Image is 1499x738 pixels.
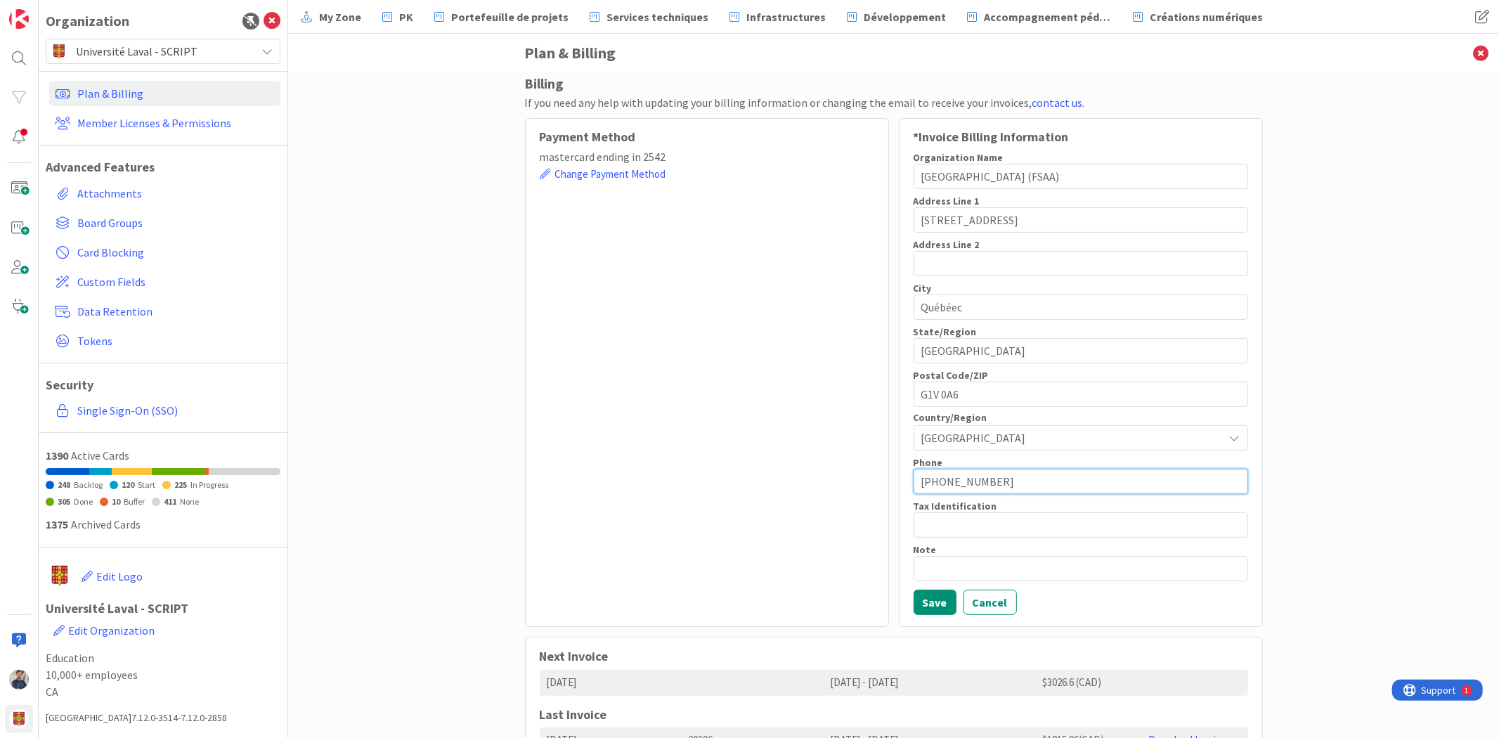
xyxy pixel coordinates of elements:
[540,148,874,165] p: mastercard ending in 2542
[914,195,980,207] label: Address Line 1
[74,479,103,490] span: Backlog
[190,479,228,490] span: In Progress
[914,543,937,556] label: Note
[53,616,155,645] button: Edit Organization
[49,299,280,324] a: Data Retention
[46,517,68,531] span: 1375
[68,623,155,637] span: Edit Organization
[426,4,577,30] a: Portefeuille de projets
[46,160,280,175] h1: Advanced Features
[49,81,280,106] a: Plan & Billing
[1150,8,1263,25] span: Créations numériques
[76,41,249,61] span: Université Laval - SCRIPT
[581,4,717,30] a: Services techniques
[49,240,280,265] a: Card Blocking
[540,707,1248,723] h5: Last Invoice
[46,516,280,533] div: Archived Cards
[77,332,275,349] span: Tokens
[81,562,143,591] button: Edit Logo
[30,2,64,19] span: Support
[914,413,987,422] span: Country/Region
[864,8,946,25] span: Développement
[46,377,280,393] h1: Security
[914,500,997,512] label: Tax Identification
[1124,4,1271,30] a: Créations numériques
[77,303,275,320] span: Data Retention
[49,269,280,294] a: Custom Fields
[46,666,280,683] span: 10,000+ employees
[914,369,989,382] label: Postal Code/ZIP
[96,569,143,583] span: Edit Logo
[525,94,1263,111] div: If you need any help with updating your billing information or changing the email to receive your...
[721,4,834,30] a: Infrastructures
[319,8,361,25] span: My Zone
[9,709,29,729] img: avatar
[963,590,1017,615] button: Cancel
[540,130,874,144] h2: Payment Method
[74,496,93,507] span: Done
[77,214,275,231] span: Board Groups
[49,328,280,354] a: Tokens
[73,6,77,17] div: 1
[124,496,145,507] span: Buffer
[49,181,280,206] a: Attachments
[525,34,1263,72] h3: Plan & Billing
[138,479,155,490] span: Start
[838,4,954,30] a: Développement
[914,238,980,251] label: Address Line 2
[921,428,1216,448] span: [GEOGRAPHIC_DATA]
[112,496,120,507] span: 10
[1035,670,1141,696] div: $3026.6 (CAD)
[959,4,1120,30] a: Accompagnement pédagogique
[46,447,280,464] div: Active Cards
[58,496,70,507] span: 305
[46,448,68,462] span: 1390
[46,11,129,32] div: Organization
[984,8,1112,25] span: Accompagnement pédagogique
[174,479,187,490] span: 225
[914,151,1004,164] label: Organization Name
[46,562,74,590] img: avatar
[451,8,569,25] span: Portefeuille de projets
[525,73,1263,94] div: Billing
[540,649,1248,664] h5: Next Invoice
[180,496,199,507] span: None
[77,244,275,261] span: Card Blocking
[606,8,708,25] span: Services techniques
[914,456,943,469] label: Phone
[49,41,69,61] img: avatar
[914,590,956,615] button: Save
[46,602,280,645] h1: Université Laval - SCRIPT
[46,683,280,700] span: CA
[399,8,413,25] span: PK
[77,273,275,290] span: Custom Fields
[540,166,667,183] button: Change Payment Method
[292,4,370,30] a: My Zone
[49,210,280,235] a: Board Groups
[164,496,176,507] span: 411
[540,670,682,696] div: [DATE]
[58,479,70,490] span: 248
[914,325,977,338] label: State/Region
[914,282,932,294] label: City
[9,9,29,29] img: Visit kanbanzone.com
[46,649,280,666] span: Education
[914,130,1248,144] h2: *Invoice Billing Information
[746,8,826,25] span: Infrastructures
[1032,96,1083,110] a: contact us
[49,398,280,423] a: Single Sign-On (SSO)
[46,711,280,725] div: [GEOGRAPHIC_DATA] 7.12.0-3514-7.12.0-2858
[49,110,280,136] a: Member Licenses & Permissions
[823,670,1035,696] div: [DATE] - [DATE]
[122,479,134,490] span: 120
[9,670,29,690] img: MW
[374,4,422,30] a: PK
